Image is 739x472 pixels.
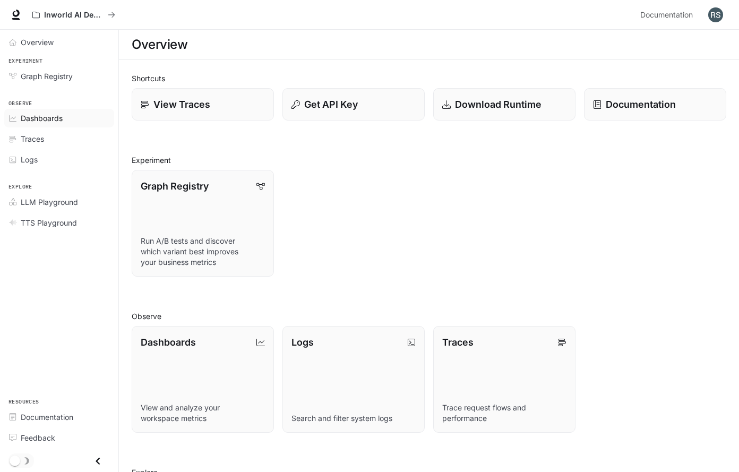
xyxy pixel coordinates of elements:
[10,454,20,466] span: Dark mode toggle
[708,7,723,22] img: User avatar
[584,88,726,121] a: Documentation
[153,97,210,111] p: View Traces
[132,326,274,433] a: DashboardsView and analyze your workspace metrics
[21,37,54,48] span: Overview
[442,402,566,424] p: Trace request flows and performance
[4,150,114,169] a: Logs
[4,193,114,211] a: LLM Playground
[132,170,274,277] a: Graph RegistryRun A/B tests and discover which variant best improves your business metrics
[705,4,726,25] button: User avatar
[28,4,120,25] button: All workspaces
[86,450,110,472] button: Close drawer
[282,326,425,433] a: LogsSearch and filter system logs
[4,109,114,127] a: Dashboards
[4,130,114,148] a: Traces
[291,335,314,349] p: Logs
[4,33,114,52] a: Overview
[141,335,196,349] p: Dashboards
[304,97,358,111] p: Get API Key
[21,411,73,423] span: Documentation
[4,408,114,426] a: Documentation
[4,213,114,232] a: TTS Playground
[606,97,676,111] p: Documentation
[636,4,701,25] a: Documentation
[141,402,265,424] p: View and analyze your workspace metrics
[141,179,209,193] p: Graph Registry
[44,11,104,20] p: Inworld AI Demos
[282,88,425,121] button: Get API Key
[132,73,726,84] h2: Shortcuts
[132,155,726,166] h2: Experiment
[21,196,78,208] span: LLM Playground
[21,133,44,144] span: Traces
[21,217,77,228] span: TTS Playground
[132,311,726,322] h2: Observe
[455,97,542,111] p: Download Runtime
[132,88,274,121] a: View Traces
[141,236,265,268] p: Run A/B tests and discover which variant best improves your business metrics
[291,413,416,424] p: Search and filter system logs
[433,326,575,433] a: TracesTrace request flows and performance
[442,335,474,349] p: Traces
[640,8,693,22] span: Documentation
[4,428,114,447] a: Feedback
[21,432,55,443] span: Feedback
[21,113,63,124] span: Dashboards
[433,88,575,121] a: Download Runtime
[4,67,114,85] a: Graph Registry
[132,34,187,55] h1: Overview
[21,71,73,82] span: Graph Registry
[21,154,38,165] span: Logs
